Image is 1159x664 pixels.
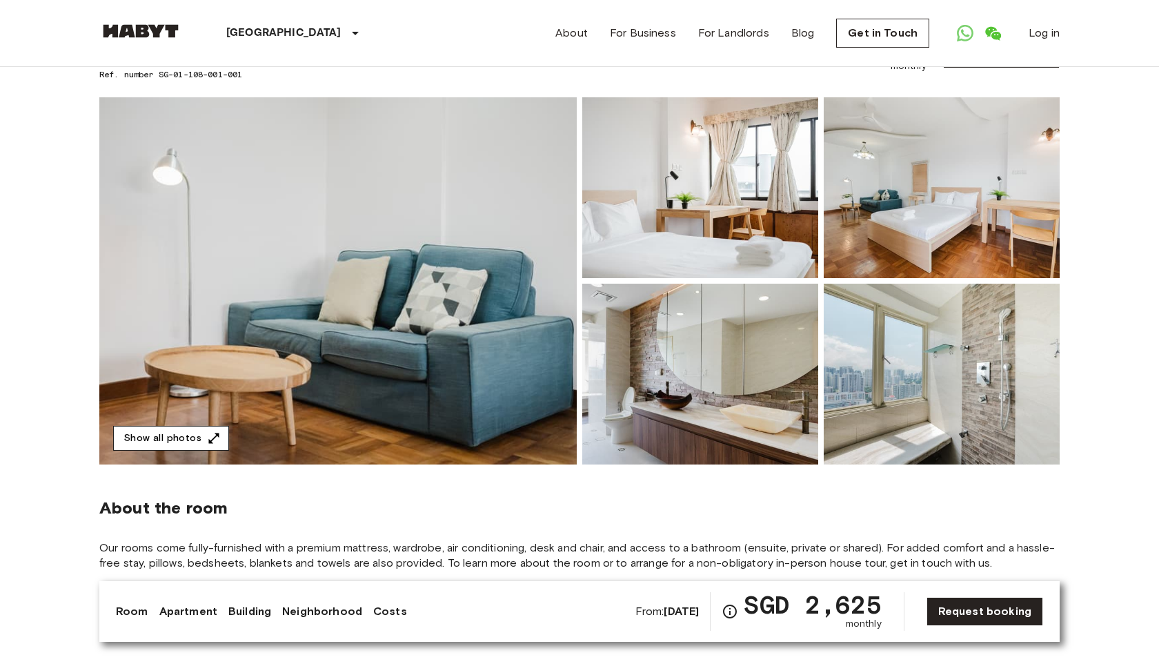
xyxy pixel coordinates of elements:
span: About the room [99,498,1060,518]
span: From: [635,604,700,619]
a: Building [228,603,271,620]
img: Habyt [99,24,182,38]
a: For Landlords [698,25,769,41]
svg: Check cost overview for full price breakdown. Please note that discounts apply to new joiners onl... [722,603,738,620]
img: Picture of unit SG-01-108-001-001 [824,97,1060,278]
p: [GEOGRAPHIC_DATA] [226,25,341,41]
a: Neighborhood [282,603,362,620]
a: Request booking [927,597,1043,626]
a: Costs [373,603,407,620]
a: Room [116,603,148,620]
a: Get in Touch [836,19,929,48]
span: SGD 2,625 [744,592,881,617]
img: Picture of unit SG-01-108-001-001 [582,97,818,278]
img: Marketing picture of unit SG-01-108-001-001 [99,97,577,465]
span: Ref. number SG-01-108-001-001 [99,68,294,81]
b: [DATE] [664,605,699,618]
a: Open WhatsApp [951,19,979,47]
a: Log in [1029,25,1060,41]
button: Show all photos [113,426,229,451]
span: Our rooms come fully-furnished with a premium mattress, wardrobe, air conditioning, desk and chai... [99,540,1060,571]
a: About [555,25,588,41]
a: Apartment [159,603,217,620]
a: Blog [791,25,815,41]
img: Picture of unit SG-01-108-001-001 [582,284,818,465]
img: Picture of unit SG-01-108-001-001 [824,284,1060,465]
a: Open WeChat [979,19,1007,47]
span: monthly [846,617,882,631]
a: For Business [610,25,676,41]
